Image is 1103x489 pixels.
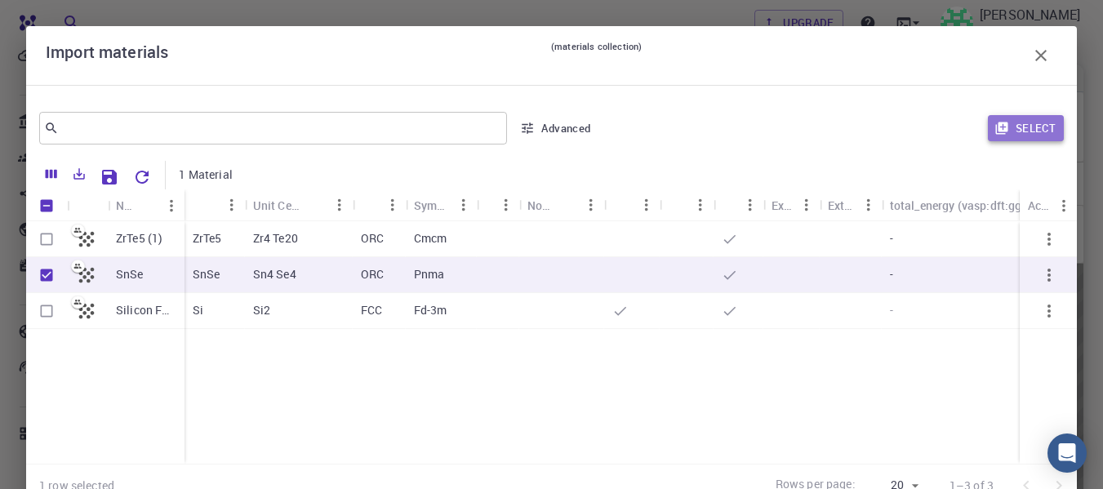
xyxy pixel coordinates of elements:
[380,192,406,218] button: Menu
[820,189,882,221] div: Ext+web
[414,302,447,318] p: Fd-3m
[612,192,638,218] button: Sort
[890,189,1037,221] div: total_energy (vasp:dft:gga:pbe)
[361,230,384,247] p: ORC
[406,189,477,221] div: Symmetry
[772,189,794,221] div: Ext+lnk
[514,115,598,141] button: Advanced
[361,192,387,218] button: Sort
[668,192,694,218] button: Sort
[353,189,406,221] div: Lattice
[179,167,233,183] p: 1 Material
[132,193,158,219] button: Sort
[988,115,1064,141] button: Select
[67,189,108,221] div: Icon
[1020,189,1077,221] div: Actions
[722,192,748,218] button: Sort
[856,192,882,218] button: Menu
[451,192,477,218] button: Menu
[714,189,763,221] div: Public
[193,230,222,247] p: ZrTe5
[1051,193,1077,219] button: Menu
[253,189,300,221] div: Unit Cell Formula
[116,302,176,318] p: Silicon FCC
[882,189,1063,221] div: total_energy (vasp:dft:gga:pbe)
[890,266,893,282] p: -
[737,192,763,218] button: Menu
[414,189,451,221] div: Symmetry
[253,230,298,247] p: Zr4 Te20
[116,266,144,282] p: SnSe
[551,39,642,72] small: (materials collection)
[46,39,1057,72] div: Import materials
[219,192,245,218] button: Menu
[65,161,93,187] button: Export
[33,11,91,26] span: Support
[1047,433,1087,473] div: Open Intercom Messenger
[414,230,447,247] p: Cmcm
[38,161,65,187] button: Columns
[477,189,519,221] div: Tags
[300,192,327,218] button: Sort
[890,230,893,247] p: -
[493,192,519,218] button: Menu
[245,189,353,221] div: Unit Cell Formula
[108,189,185,221] div: Name
[828,189,856,221] div: Ext+web
[253,266,296,282] p: Sn4 Se4
[126,161,158,193] button: Reset Explorer Settings
[604,189,660,221] div: Default
[1028,189,1051,221] div: Actions
[116,230,162,247] p: ZrTe5 (1)
[687,192,714,218] button: Menu
[882,293,1063,329] div: -
[634,192,660,218] button: Menu
[193,266,220,282] p: SnSe
[414,266,445,282] p: Pnma
[185,189,245,221] div: Formula
[361,266,384,282] p: ORC
[361,302,382,318] p: FCC
[158,193,185,219] button: Menu
[327,192,353,218] button: Menu
[253,302,270,318] p: Si2
[519,189,604,221] div: Non-periodic
[763,189,820,221] div: Ext+lnk
[660,189,714,221] div: Shared
[527,189,552,221] div: Non-periodic
[93,161,126,193] button: Save Explorer Settings
[116,189,132,221] div: Name
[193,302,203,318] p: Si
[578,192,604,218] button: Menu
[193,192,219,218] button: Sort
[552,192,578,218] button: Sort
[794,192,820,218] button: Menu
